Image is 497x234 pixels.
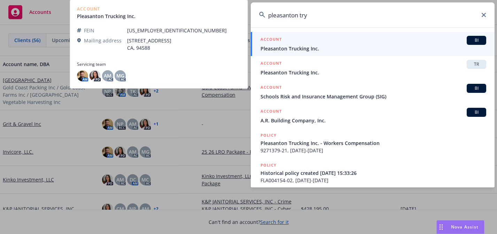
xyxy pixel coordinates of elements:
h5: ACCOUNT [261,60,282,68]
h5: ACCOUNT [261,84,282,92]
span: TR [469,61,483,67]
span: FLA004154-02, [DATE]-[DATE] [261,177,486,184]
div: Drag to move [437,220,445,234]
span: Pleasanton Trucking Inc. [261,45,486,52]
span: BI [469,85,483,91]
h5: POLICY [261,162,277,169]
span: Pleasanton Trucking Inc. - Workers Compensation [261,139,486,147]
span: Historical policy created [DATE] 15:33:26 [261,169,486,177]
h5: POLICY [261,132,277,139]
a: ACCOUNTBIA.R. Building Company, Inc. [251,104,495,128]
input: Search... [251,2,495,27]
span: A.R. Building Company, Inc. [261,117,486,124]
span: BI [469,37,483,43]
a: POLICYHistorical policy created [DATE] 15:33:26FLA004154-02, [DATE]-[DATE] [251,158,495,188]
span: Schools Risk and Insurance Management Group (SIG) [261,93,486,100]
a: ACCOUNTBIPleasanton Trucking Inc. [251,32,495,56]
button: Nova Assist [436,220,484,234]
span: Nova Assist [451,224,479,230]
span: BI [469,109,483,115]
a: POLICYPleasanton Trucking Inc. - Workers Compensation9271379-21, [DATE]-[DATE] [251,128,495,158]
a: ACCOUNTBISchools Risk and Insurance Management Group (SIG) [251,80,495,104]
h5: ACCOUNT [261,108,282,116]
span: 9271379-21, [DATE]-[DATE] [261,147,486,154]
h5: ACCOUNT [261,36,282,44]
span: Pleasanton Trucking Inc. [261,69,486,76]
a: ACCOUNTTRPleasanton Trucking Inc. [251,56,495,80]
